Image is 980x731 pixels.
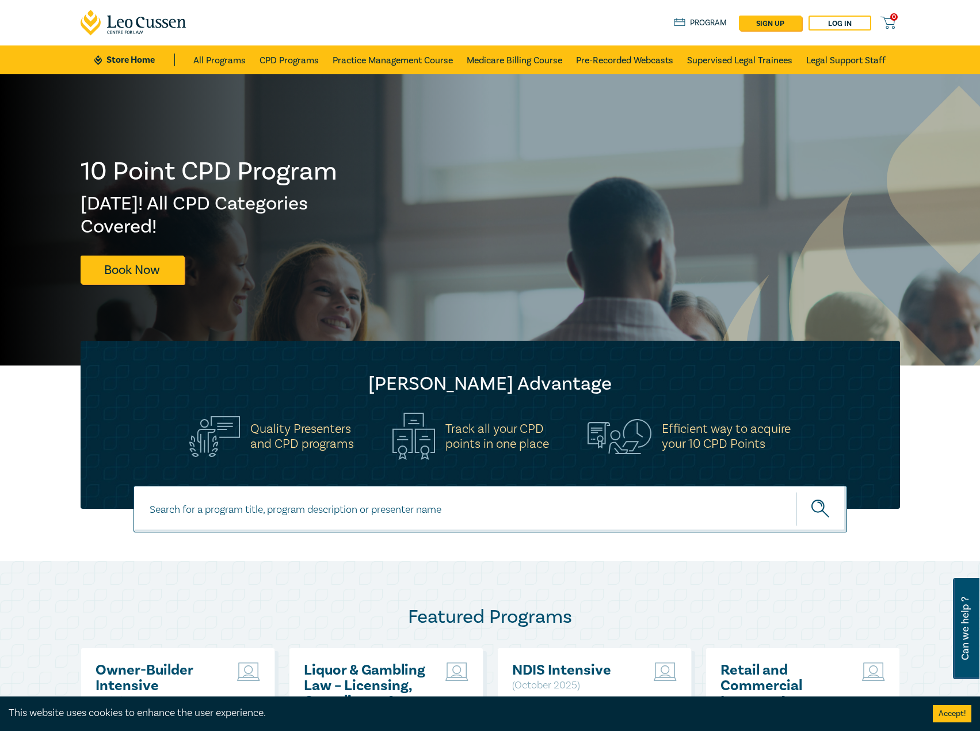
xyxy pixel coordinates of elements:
[654,663,677,681] img: Live Stream
[806,45,886,74] a: Legal Support Staff
[687,45,792,74] a: Supervised Legal Trainees
[237,663,260,681] img: Live Stream
[81,192,338,238] h2: [DATE]! All CPD Categories Covered!
[134,486,847,532] input: Search for a program title, program description or presenter name
[674,17,727,29] a: Program
[960,585,971,672] span: Can we help ?
[96,663,219,694] a: Owner-Builder Intensive
[662,421,791,451] h5: Efficient way to acquire your 10 CPD Points
[588,419,651,454] img: Efficient way to acquire<br>your 10 CPD Points
[445,421,549,451] h5: Track all your CPD points in one place
[739,16,802,31] a: sign up
[467,45,562,74] a: Medicare Billing Course
[94,54,174,66] a: Store Home
[250,421,354,451] h5: Quality Presenters and CPD programs
[333,45,453,74] a: Practice Management Course
[512,678,636,693] p: ( October 2025 )
[512,663,636,678] a: NDIS Intensive
[81,606,900,629] h2: Featured Programs
[81,157,338,186] h1: 10 Point CPD Program
[96,694,219,709] p: ( October 2025 )
[104,372,877,395] h2: [PERSON_NAME] Advantage
[260,45,319,74] a: CPD Programs
[933,705,971,722] button: Accept cookies
[9,706,916,721] div: This website uses cookies to enhance the user experience.
[304,663,428,709] a: Liquor & Gambling Law – Licensing, Compliance & Regulations
[193,45,246,74] a: All Programs
[809,16,871,31] a: Log in
[576,45,673,74] a: Pre-Recorded Webcasts
[862,663,885,681] img: Live Stream
[392,413,435,460] img: Track all your CPD<br>points in one place
[890,13,898,21] span: 0
[720,663,844,709] a: Retail and Commercial Leases - A Practical Guide ([DATE])
[189,416,240,457] img: Quality Presenters<br>and CPD programs
[81,256,184,284] a: Book Now
[445,663,468,681] img: Live Stream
